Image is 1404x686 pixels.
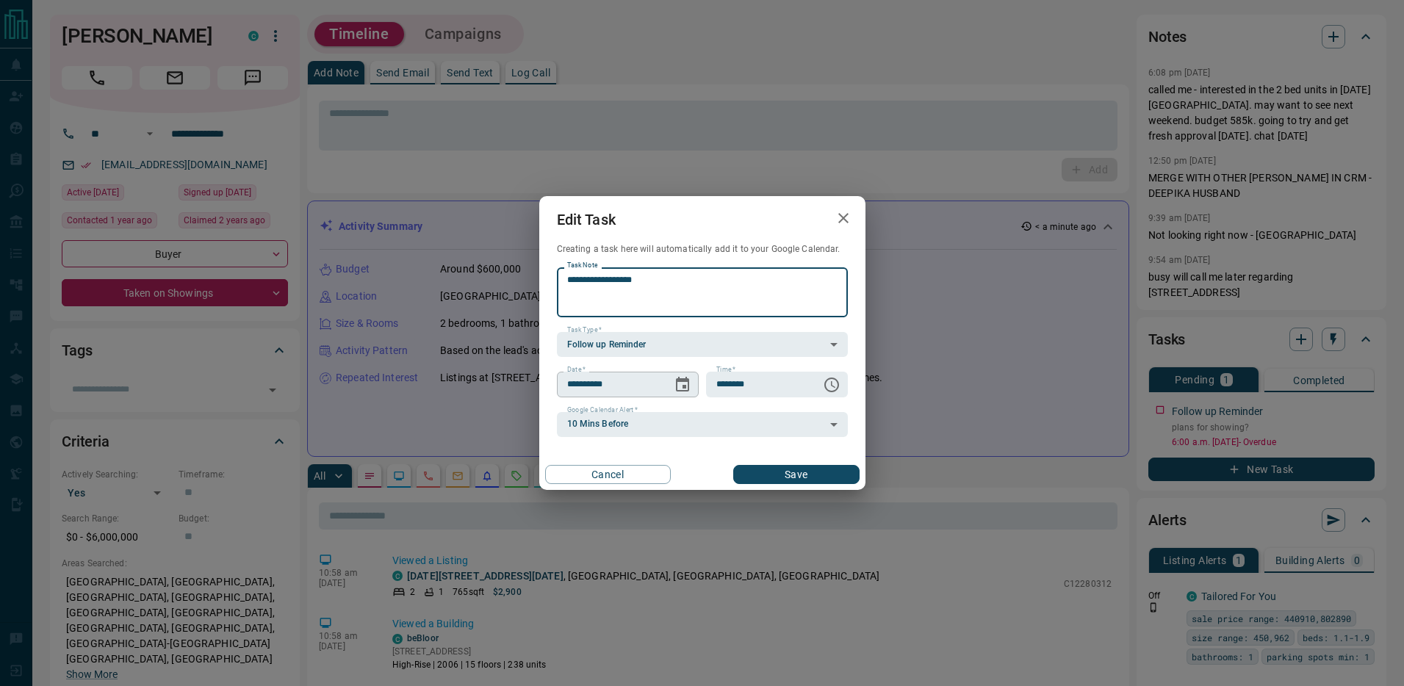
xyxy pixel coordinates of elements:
[557,243,848,256] p: Creating a task here will automatically add it to your Google Calendar.
[557,412,848,437] div: 10 Mins Before
[567,365,586,375] label: Date
[567,405,638,415] label: Google Calendar Alert
[557,332,848,357] div: Follow up Reminder
[539,196,633,243] h2: Edit Task
[545,465,671,484] button: Cancel
[817,370,846,400] button: Choose time, selected time is 6:00 AM
[716,365,735,375] label: Time
[668,370,697,400] button: Choose date, selected date is Aug 13, 2025
[567,325,602,335] label: Task Type
[567,261,597,270] label: Task Note
[733,465,859,484] button: Save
